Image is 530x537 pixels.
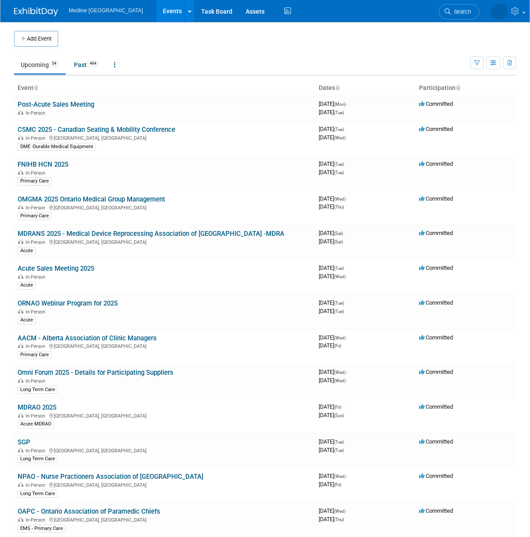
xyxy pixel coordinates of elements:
[18,212,52,220] div: Primary Care
[18,274,23,279] img: In-Person Event
[319,109,344,116] span: [DATE]
[319,507,348,514] span: [DATE]
[18,239,23,244] img: In-Person Event
[18,170,23,175] img: In-Person Event
[419,403,453,410] span: Committed
[334,266,344,271] span: (Tue)
[18,351,52,359] div: Primary Care
[18,342,312,349] div: [GEOGRAPHIC_DATA], [GEOGRAPHIC_DATA]
[26,239,48,245] span: In-Person
[334,448,344,453] span: (Tue)
[334,170,344,175] span: (Tue)
[18,455,58,463] div: Long Term Care
[419,369,453,375] span: Committed
[18,247,36,255] div: Acute
[334,162,344,167] span: (Tue)
[347,101,348,107] span: -
[334,474,346,479] span: (Wed)
[319,230,346,236] span: [DATE]
[26,343,48,349] span: In-Person
[69,7,143,14] span: Medline [GEOGRAPHIC_DATA]
[315,81,416,96] th: Dates
[18,413,23,418] img: In-Person Event
[419,473,453,479] span: Committed
[14,7,58,16] img: ExhibitDay
[319,238,343,245] span: [DATE]
[319,126,346,132] span: [DATE]
[18,101,94,108] a: Post-Acute Sales Meeting
[347,369,348,375] span: -
[334,239,343,244] span: (Sat)
[18,265,94,272] a: Acute Sales Meeting 2025
[416,81,516,96] th: Participation
[334,509,346,514] span: (Wed)
[456,84,460,91] a: Sort by Participation Type
[26,517,48,523] span: In-Person
[419,101,453,107] span: Committed
[334,301,344,306] span: (Tue)
[347,507,348,514] span: -
[18,177,52,185] div: Primary Care
[419,230,453,236] span: Committed
[334,482,341,487] span: (Fri)
[334,197,346,201] span: (Wed)
[18,447,312,454] div: [GEOGRAPHIC_DATA], [GEOGRAPHIC_DATA]
[334,336,346,340] span: (Wed)
[18,369,173,377] a: Omni Forum 2025 - Details for Participating Suppliers
[26,378,48,384] span: In-Person
[18,195,165,203] a: OMGMA 2025 Ontario Medical Group Management
[334,102,346,107] span: (Mon)
[319,265,346,271] span: [DATE]
[26,482,48,488] span: In-Person
[319,403,344,410] span: [DATE]
[334,231,343,236] span: (Sat)
[26,135,48,141] span: In-Person
[335,84,339,91] a: Sort by Start Date
[319,308,344,314] span: [DATE]
[319,438,346,445] span: [DATE]
[26,309,48,315] span: In-Person
[18,516,312,523] div: [GEOGRAPHIC_DATA], [GEOGRAPHIC_DATA]
[319,473,348,479] span: [DATE]
[18,309,23,313] img: In-Person Event
[319,169,344,175] span: [DATE]
[419,507,453,514] span: Committed
[491,3,508,20] img: Violet Buha
[18,281,36,289] div: Acute
[419,160,453,167] span: Committed
[334,135,346,140] span: (Wed)
[334,205,344,209] span: (Thu)
[345,438,346,445] span: -
[344,230,346,236] span: -
[18,134,312,141] div: [GEOGRAPHIC_DATA], [GEOGRAPHIC_DATA]
[18,205,23,209] img: In-Person Event
[345,265,346,271] span: -
[334,405,341,410] span: (Fri)
[18,420,54,428] div: Acute MDRAO
[347,195,348,202] span: -
[334,343,341,348] span: (Fri)
[18,525,66,533] div: EMS - Primary Care
[319,481,341,488] span: [DATE]
[345,299,346,306] span: -
[319,273,346,280] span: [DATE]
[334,309,344,314] span: (Tue)
[49,60,59,67] span: 54
[319,334,348,341] span: [DATE]
[18,481,312,488] div: [GEOGRAPHIC_DATA], [GEOGRAPHIC_DATA]
[419,438,453,445] span: Committed
[18,126,175,134] a: CSMC 2025 - Canadian Seating & Mobility Conference
[334,378,346,383] span: (Wed)
[334,110,344,115] span: (Tue)
[18,403,56,411] a: MDRAO 2025
[319,299,346,306] span: [DATE]
[319,195,348,202] span: [DATE]
[18,378,23,383] img: In-Person Event
[319,134,346,141] span: [DATE]
[14,81,315,96] th: Event
[319,203,344,210] span: [DATE]
[18,204,312,211] div: [GEOGRAPHIC_DATA], [GEOGRAPHIC_DATA]
[419,299,453,306] span: Committed
[342,403,344,410] span: -
[451,8,471,15] span: Search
